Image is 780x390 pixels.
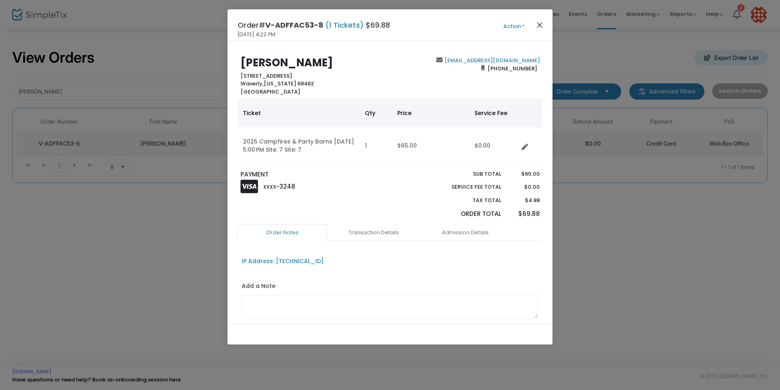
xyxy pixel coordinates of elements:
p: Sub total [432,170,501,178]
h4: Order# $69.88 [238,20,390,31]
a: Transaction Details [329,224,418,241]
a: [EMAIL_ADDRESS][DOMAIN_NAME] [443,57,540,64]
label: Add a Note [242,282,275,292]
button: Action [490,22,538,31]
p: Tax Total [432,196,501,205]
td: $0.00 [470,127,518,164]
span: [DATE] 4:22 PM [238,31,275,39]
th: Qty [360,99,392,127]
span: [PHONE_NUMBER] [485,62,540,75]
b: [STREET_ADDRESS] [US_STATE] 68462 [GEOGRAPHIC_DATA] [240,72,314,96]
a: Admission Details [420,224,510,241]
b: [PERSON_NAME] [240,55,333,70]
div: IP Address: [TECHNICAL_ID] [242,257,324,266]
span: -3248 [276,182,295,191]
div: Data table [238,99,542,164]
p: $65.00 [509,170,539,178]
span: (1 Tickets) [323,20,366,30]
span: XXXX [263,183,276,190]
td: 2025 Campfires & Party Barns [DATE] 5:00 PM Site: 7 Site: 7 [238,127,360,164]
p: PAYMENT [240,170,386,179]
a: Order Notes [238,224,327,241]
p: $4.88 [509,196,539,205]
p: $0.00 [509,183,539,191]
th: Service Fee [470,99,518,127]
td: 1 [360,127,392,164]
th: Price [392,99,470,127]
span: V-ADFFAC53-8 [265,20,323,30]
p: Service Fee Total [432,183,501,191]
button: Close [535,20,545,30]
p: Order Total [432,209,501,219]
th: Ticket [238,99,360,127]
span: Waverly, [240,80,264,87]
p: $69.88 [509,209,539,219]
td: $65.00 [392,127,470,164]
